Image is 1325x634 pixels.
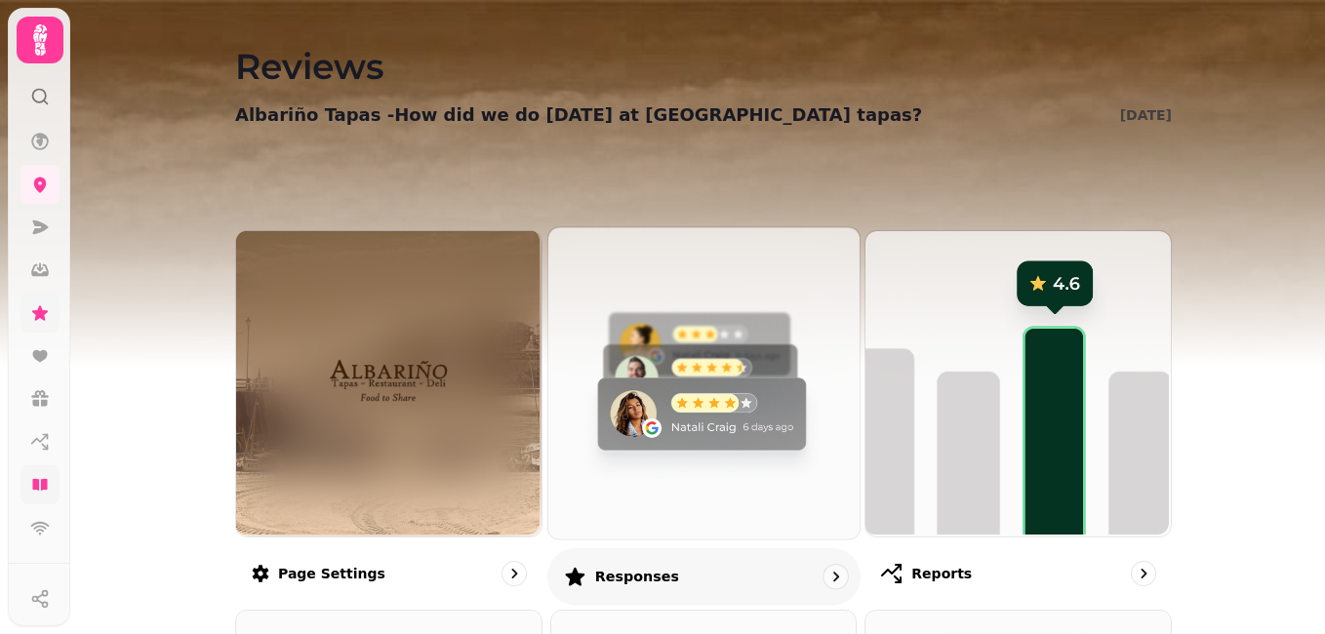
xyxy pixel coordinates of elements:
a: ResponsesResponses [547,226,861,605]
img: Responses [545,225,857,536]
p: [DATE] [1120,105,1172,125]
svg: go to [825,567,845,586]
a: ReportsReports [864,230,1172,602]
a: Page settingsHow did we do today at Albariño tapas?Page settings [235,230,542,602]
p: Reports [911,564,972,583]
img: How did we do today at Albariño tapas? [274,321,502,446]
p: Albariño Tapas - How did we do [DATE] at [GEOGRAPHIC_DATA] tapas? [235,101,922,129]
svg: go to [1134,564,1153,583]
p: Page settings [278,564,385,583]
p: Responses [594,567,678,586]
img: Reports [863,229,1169,535]
svg: go to [504,564,524,583]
